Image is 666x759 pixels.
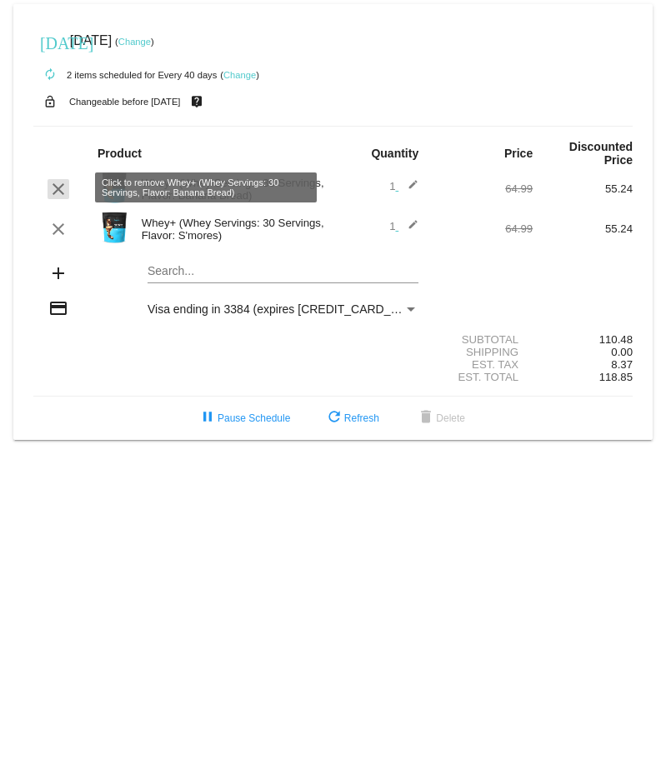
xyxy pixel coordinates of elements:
mat-icon: refresh [324,408,344,428]
input: Search... [148,265,418,278]
mat-icon: credit_card [48,298,68,318]
img: Image-1-Carousel-Whey-2lb-Banana-Bread-1000x1000-Transp.png [98,171,131,204]
div: Whey+ (Whey Servings: 30 Servings, Flavor: S'mores) [133,217,333,242]
span: Pause Schedule [198,412,290,424]
div: Shipping [433,346,533,358]
a: Change [118,37,151,47]
mat-icon: clear [48,179,68,199]
div: 110.48 [533,333,633,346]
mat-icon: live_help [187,91,207,112]
small: 2 items scheduled for Every 40 days [33,70,217,80]
mat-icon: delete [416,408,436,428]
mat-icon: edit [398,179,418,199]
span: 1 [389,220,418,232]
button: Pause Schedule [184,403,303,433]
small: ( ) [115,37,154,47]
div: Subtotal [433,333,533,346]
strong: Product [98,147,142,160]
span: Visa ending in 3384 (expires [CREDIT_CARD_DATA]) [148,302,427,316]
button: Refresh [311,403,393,433]
mat-icon: lock_open [40,91,60,112]
div: 64.99 [433,182,533,195]
div: 55.24 [533,222,633,235]
mat-icon: autorenew [40,65,60,85]
span: 1 [389,180,418,192]
span: Refresh [324,412,379,424]
a: Change [223,70,256,80]
mat-icon: pause [198,408,218,428]
span: Delete [416,412,465,424]
mat-icon: clear [48,219,68,239]
strong: Discounted Price [569,140,633,167]
mat-icon: add [48,263,68,283]
div: 55.24 [533,182,633,195]
span: 8.37 [611,358,633,371]
mat-select: Payment Method [148,302,418,316]
small: ( ) [220,70,259,80]
div: Est. Tax [433,358,533,371]
span: 118.85 [599,371,633,383]
div: Whey+ (Whey Servings: 30 Servings, Flavor: Banana Bread) [133,177,333,202]
span: 0.00 [611,346,633,358]
strong: Quantity [371,147,418,160]
strong: Price [504,147,533,160]
button: Delete [403,403,478,433]
mat-icon: edit [398,219,418,239]
div: Est. Total [433,371,533,383]
small: Changeable before [DATE] [69,97,181,107]
mat-icon: [DATE] [40,32,60,52]
img: Image-1-Carousel-Whey-2lb-SMores.png [98,211,131,244]
div: 64.99 [433,222,533,235]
